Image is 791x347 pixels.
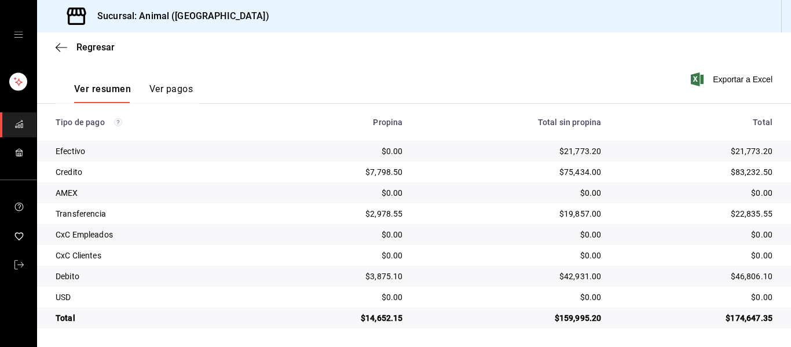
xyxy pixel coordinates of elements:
[56,166,256,178] div: Credito
[620,187,772,199] div: $0.00
[620,250,772,261] div: $0.00
[274,208,402,220] div: $2,978.55
[421,291,601,303] div: $0.00
[421,166,601,178] div: $75,434.00
[274,166,402,178] div: $7,798.50
[421,312,601,324] div: $159,995.20
[274,187,402,199] div: $0.00
[620,271,772,282] div: $46,806.10
[149,83,193,103] button: Ver pagos
[274,271,402,282] div: $3,875.10
[620,229,772,240] div: $0.00
[421,145,601,157] div: $21,773.20
[74,83,193,103] div: navigation tabs
[56,250,256,261] div: CxC Clientes
[620,118,772,127] div: Total
[14,30,23,39] button: open drawer
[274,145,402,157] div: $0.00
[56,187,256,199] div: AMEX
[56,229,256,240] div: CxC Empleados
[274,118,402,127] div: Propina
[421,250,601,261] div: $0.00
[56,271,256,282] div: Debito
[88,9,269,23] h3: Sucursal: Animal ([GEOGRAPHIC_DATA])
[620,312,772,324] div: $174,647.35
[56,145,256,157] div: Efectivo
[274,229,402,240] div: $0.00
[274,250,402,261] div: $0.00
[76,42,115,53] span: Regresar
[421,271,601,282] div: $42,931.00
[56,42,115,53] button: Regresar
[56,118,256,127] div: Tipo de pago
[56,208,256,220] div: Transferencia
[421,118,601,127] div: Total sin propina
[74,83,131,103] button: Ver resumen
[56,312,256,324] div: Total
[274,312,402,324] div: $14,652.15
[421,229,601,240] div: $0.00
[620,145,772,157] div: $21,773.20
[421,208,601,220] div: $19,857.00
[56,291,256,303] div: USD
[693,72,772,86] button: Exportar a Excel
[421,187,601,199] div: $0.00
[620,291,772,303] div: $0.00
[620,208,772,220] div: $22,835.55
[620,166,772,178] div: $83,232.50
[114,118,122,126] svg: Los pagos realizados con Pay y otras terminales son montos brutos.
[274,291,402,303] div: $0.00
